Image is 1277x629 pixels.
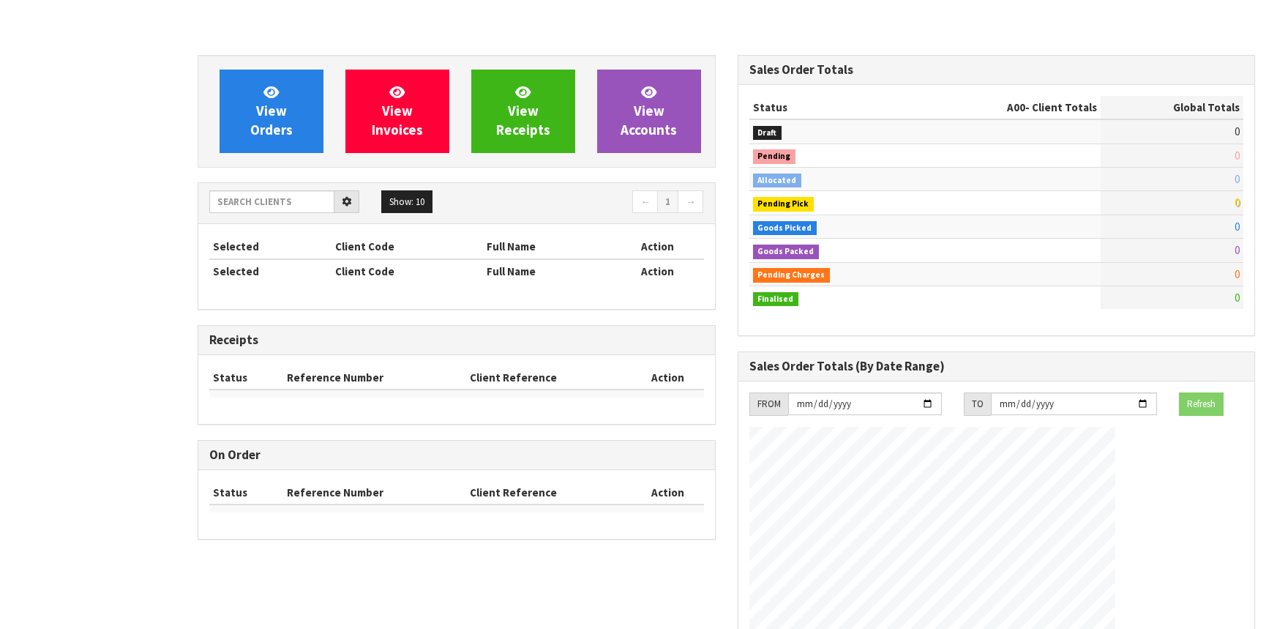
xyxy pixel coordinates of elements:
span: 0 [1235,196,1240,209]
th: Client Code [332,259,484,283]
span: Finalised [753,292,799,307]
span: 0 [1235,267,1240,281]
h3: Receipts [209,333,704,347]
span: View Receipts [496,83,550,138]
span: A00 [1007,100,1025,114]
button: Refresh [1179,392,1224,416]
span: Pending [753,149,796,164]
th: Client Reference [466,481,633,505]
th: Full Name [483,259,612,283]
th: Action [632,366,703,390]
th: Client Reference [466,366,633,390]
span: Pending Charges [753,268,831,283]
span: 0 [1235,220,1240,234]
span: Goods Picked [753,221,817,236]
a: ViewAccounts [597,70,701,153]
th: Selected [209,259,332,283]
a: 1 [657,190,678,214]
a: ← [632,190,658,214]
div: TO [964,392,991,416]
span: Goods Packed [753,245,820,259]
th: - Client Totals [913,96,1101,119]
button: Show: 10 [381,190,432,214]
th: Action [612,235,704,258]
span: View Invoices [372,83,423,138]
span: View Accounts [621,83,677,138]
span: 0 [1235,243,1240,257]
th: Selected [209,235,332,258]
span: 0 [1235,172,1240,186]
span: View Orders [250,83,293,138]
span: Draft [753,126,782,141]
div: FROM [749,392,788,416]
a: ViewOrders [220,70,323,153]
th: Status [209,366,283,390]
h3: On Order [209,448,704,462]
span: Pending Pick [753,197,814,212]
th: Reference Number [283,366,466,390]
th: Client Code [332,235,484,258]
th: Full Name [483,235,612,258]
span: 0 [1235,149,1240,163]
span: Allocated [753,174,802,188]
h3: Sales Order Totals (By Date Range) [749,360,1244,373]
h3: Sales Order Totals [749,63,1244,77]
th: Status [209,481,283,505]
a: ViewInvoices [345,70,449,153]
th: Action [632,481,703,505]
a: → [678,190,703,214]
span: 0 [1235,124,1240,138]
th: Reference Number [283,481,466,505]
nav: Page navigation [468,190,704,216]
a: ViewReceipts [471,70,575,153]
span: 0 [1235,291,1240,305]
th: Global Totals [1101,96,1243,119]
th: Action [612,259,704,283]
th: Status [749,96,913,119]
input: Search clients [209,190,334,213]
